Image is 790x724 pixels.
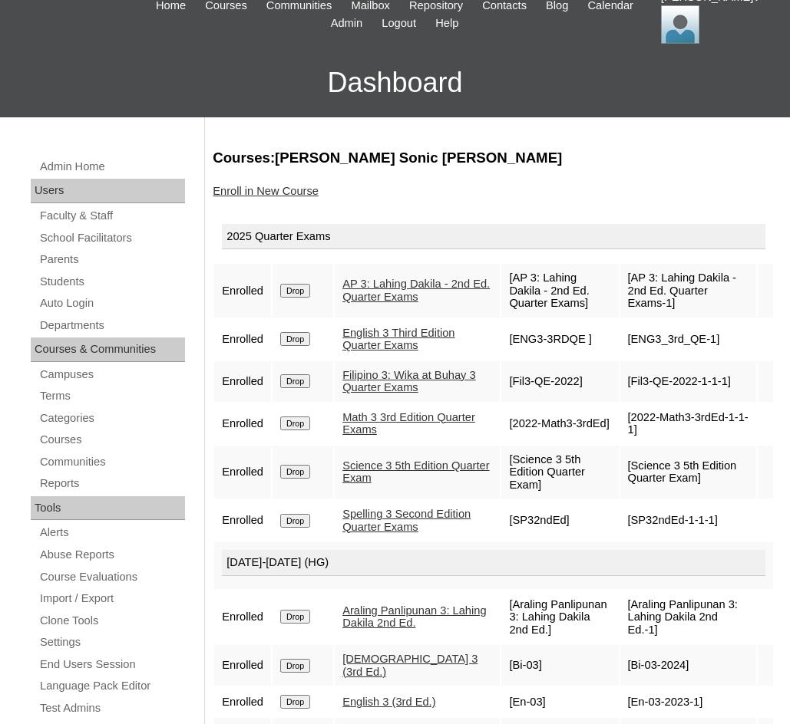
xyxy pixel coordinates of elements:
[222,550,765,576] div: [DATE]-[DATE] (HG)
[214,403,271,444] td: Enrolled
[501,446,618,499] td: [Science 3 5th Edition Quarter Exam]
[38,655,185,674] a: End Users Session
[214,264,271,318] td: Enrolled
[428,15,466,32] a: Help
[280,610,310,624] input: Drop
[38,272,185,291] a: Students
[342,653,478,678] a: [DEMOGRAPHIC_DATA] 3 (3rd Ed.)
[620,446,756,499] td: [Science 3 5th Edition Quarter Exam]
[501,645,618,686] td: [Bi-03]
[214,687,271,716] td: Enrolled
[38,699,185,718] a: Test Admins
[501,500,618,541] td: [SP32ndEd]
[342,508,471,533] a: Spelling 3 Second Edition Quarter Exams
[620,319,756,360] td: [ENG3_3rd_QE-1]
[38,611,185,630] a: Clone Tools
[38,157,185,176] a: Admin Home
[501,319,618,360] td: [ENG3-3RDQE ]
[38,589,185,608] a: Import / Export
[342,604,486,630] a: Araling Panlipunan 3: Lahing Dakila 2nd Ed.
[222,224,765,250] div: 2025 Quarter Exams
[214,645,271,686] td: Enrolled
[214,446,271,499] td: Enrolled
[38,633,185,652] a: Settings
[213,185,319,197] a: Enroll in New Course
[38,474,185,493] a: Reports
[214,500,271,541] td: Enrolled
[280,514,310,528] input: Drop
[382,15,416,32] span: Logout
[620,591,756,644] td: [Araling Panlipunan 3: Lahing Dakila 2nd Ed.-1]
[31,179,185,203] div: Users
[38,229,185,248] a: School Facilitators
[501,361,618,402] td: [Fil3-QE-2022]
[342,369,476,394] a: Filipino 3: Wika at Buhay 3 Quarter Exams
[342,278,490,303] a: AP 3: Lahing Dakila - 2nd Ed. Quarter Exams
[38,206,185,225] a: Faculty & Staff
[8,48,782,117] h3: Dashboard
[280,465,310,479] input: Drop
[38,316,185,335] a: Departments
[38,409,185,428] a: Categories
[342,411,475,436] a: Math 3 3rd Edition Quarter Exams
[374,15,424,32] a: Logout
[280,332,310,346] input: Drop
[280,695,310,709] input: Drop
[280,284,310,298] input: Drop
[620,500,756,541] td: [SP32ndEd-1-1-1]
[323,15,371,32] a: Admin
[214,319,271,360] td: Enrolled
[38,452,185,472] a: Communities
[501,687,618,716] td: [En-03]
[214,361,271,402] td: Enrolled
[435,15,458,32] span: Help
[31,337,185,362] div: Courses & Communities
[661,5,699,44] img: Ariane Ebuen
[501,264,618,318] td: [AP 3: Lahing Dakila - 2nd Ed. Quarter Exams]
[38,294,185,313] a: Auto Login
[342,696,435,708] a: English 3 (3rd Ed.)
[38,676,185,696] a: Language Pack Editor
[280,416,310,430] input: Drop
[620,403,756,444] td: [2022-Math3-3rdEd-1-1-1]
[620,687,756,716] td: [En-03-2023-1]
[342,459,489,485] a: Science 3 5th Edition Quarter Exam
[620,264,756,318] td: [AP 3: Lahing Dakila - 2nd Ed. Quarter Exams-1]
[214,591,271,644] td: Enrolled
[38,250,185,269] a: Parents
[331,15,363,32] span: Admin
[31,496,185,521] div: Tools
[620,361,756,402] td: [Fil3-QE-2022-1-1-1]
[342,327,454,352] a: English 3 Third Edition Quarter Exams
[213,148,775,168] h3: Courses:[PERSON_NAME] Sonic [PERSON_NAME]
[501,403,618,444] td: [2022-Math3-3rdEd]
[38,568,185,587] a: Course Evaluations
[38,430,185,449] a: Courses
[620,645,756,686] td: [Bi-03-2024]
[280,374,310,388] input: Drop
[501,591,618,644] td: [Araling Panlipunan 3: Lahing Dakila 2nd Ed.]
[38,365,185,384] a: Campuses
[38,545,185,564] a: Abuse Reports
[38,387,185,406] a: Terms
[38,523,185,542] a: Alerts
[280,659,310,673] input: Drop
